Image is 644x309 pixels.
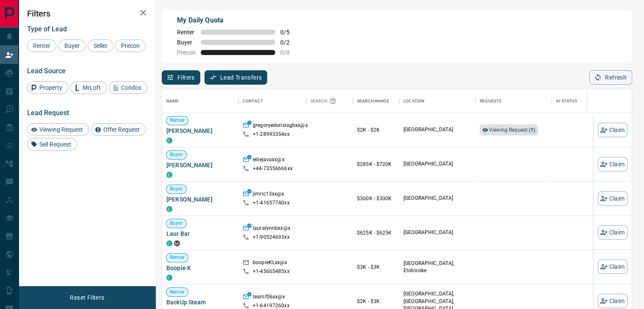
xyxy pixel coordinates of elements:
span: Buyer [166,185,186,193]
span: Buyer [166,151,186,158]
span: Laur Bar [166,229,234,238]
div: Property [27,81,68,94]
div: Search Range [357,89,389,113]
h2: Filters [27,8,147,19]
button: Claim [598,225,627,240]
strong: ( 1 ) [529,127,535,133]
span: [PERSON_NAME] [166,195,234,204]
div: Search [310,89,338,113]
p: jimric13xx@x [253,190,285,199]
span: Renter [30,42,53,49]
span: MrLoft [80,84,104,91]
p: $625K - $625K [357,229,395,237]
button: Claim [598,157,627,171]
div: Location [404,89,424,113]
button: Claim [598,191,627,206]
div: condos.ca [166,275,172,281]
div: Viewing Request (1) [480,124,538,135]
span: BackUp Steam [166,298,234,306]
span: Viewing Request [489,127,536,133]
div: Buyer [58,39,86,52]
div: Requests [480,89,501,113]
div: Viewing Request [27,123,89,136]
button: Claim [598,123,627,137]
p: [GEOGRAPHIC_DATA], Etobicoke [404,260,471,274]
p: +1- 45665485xx [253,268,290,275]
button: Claim [598,259,627,274]
div: Name [162,89,238,113]
span: Lead Request [27,109,69,117]
span: Precon [177,49,196,56]
p: [GEOGRAPHIC_DATA] [404,126,471,133]
p: $3K - $3K [357,263,395,271]
div: Sell Request [27,138,77,151]
span: Renter [166,254,188,261]
span: 0 / 0 [280,49,299,56]
div: Requests [475,89,552,113]
p: $2K - $3K [357,298,395,305]
p: [GEOGRAPHIC_DATA] [404,160,471,168]
span: Offer Request [100,126,143,133]
span: Precon [118,42,143,49]
div: Seller [88,39,113,52]
p: boopieKLxx@x [253,259,287,268]
p: gregoryedorisiagbxx@x [253,122,308,131]
span: [PERSON_NAME] [166,127,234,135]
div: Precon [115,39,146,52]
div: Location [399,89,475,113]
span: Buyer [166,220,186,227]
p: +1- 28993354xx [253,131,290,138]
span: Lead Source [27,67,66,75]
span: Viewing Request [36,126,86,133]
button: Claim [598,294,627,308]
div: Renter [27,39,56,52]
p: lauralynnbxx@x [253,225,290,234]
span: Property [36,84,65,91]
p: teamf06xx@x [253,293,285,302]
span: Boopie K [166,264,234,272]
span: Renter [166,289,188,296]
span: Type of Lead [27,25,67,33]
span: [PERSON_NAME] [166,161,234,169]
span: Condos [118,84,144,91]
div: condos.ca [166,206,172,212]
span: Sell Request [36,141,74,148]
span: Renter [177,29,196,36]
div: Offer Request [91,123,146,136]
div: Contact [238,89,306,113]
p: elliejavaxx@x [253,156,285,165]
div: condos.ca [166,240,172,246]
div: Search Range [353,89,399,113]
p: +1- 41657740xx [253,199,290,207]
span: Seller [91,42,111,49]
p: [GEOGRAPHIC_DATA] [404,195,471,202]
p: $285K - $720K [357,160,395,168]
div: Condos [109,81,147,94]
div: condos.ca [166,172,172,178]
span: Renter [166,117,188,124]
div: mrloft.ca [174,240,180,246]
button: Lead Transfers [205,70,268,85]
div: AI Status [556,89,577,113]
span: Buyer [177,39,196,46]
div: MrLoft [70,81,107,94]
p: $2K - $2K [357,126,395,134]
button: Reset Filters [64,290,110,305]
div: condos.ca [166,138,172,143]
p: My Daily Quota [177,15,299,25]
div: Contact [243,89,263,113]
p: +44- 73556666xx [253,165,293,172]
p: $300K - $300K [357,195,395,202]
button: Refresh [589,70,632,85]
button: Filters [162,70,200,85]
span: 0 / 5 [280,29,299,36]
span: Buyer [61,42,83,49]
div: Name [166,89,179,113]
p: +1- 90524693xx [253,234,290,241]
p: [GEOGRAPHIC_DATA] [404,229,471,236]
span: 0 / 2 [280,39,299,46]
